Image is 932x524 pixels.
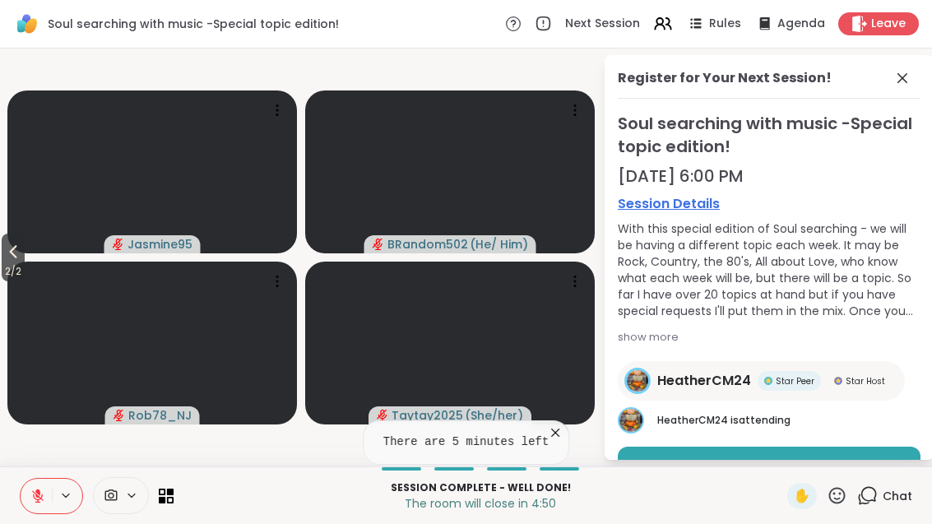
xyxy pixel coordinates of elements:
[618,220,920,319] div: With this special edition of Soul searching - we will be having a different topic each week. It m...
[13,10,41,38] img: ShareWell Logomark
[392,407,463,424] span: Taytay2025
[377,410,388,421] span: audio-muted
[128,236,192,253] span: Jasmine95
[846,375,885,387] span: Star Host
[383,434,549,451] pre: There are 5 minutes left
[731,457,808,471] span: Book Session
[883,488,912,504] span: Chat
[709,16,741,32] span: Rules
[657,371,751,391] span: HeatherCM24
[834,377,842,385] img: Star Host
[183,495,777,512] p: The room will close in 4:50
[2,262,25,281] span: 2 / 2
[777,16,825,32] span: Agenda
[627,370,648,392] img: HeatherCM24
[619,409,642,432] img: HeatherCM24
[657,413,728,427] span: HeatherCM24
[871,16,906,32] span: Leave
[113,239,124,250] span: audio-muted
[114,410,125,421] span: audio-muted
[618,194,920,214] a: Session Details
[657,413,920,428] p: is attending
[618,165,920,188] div: [DATE] 6:00 PM
[373,239,384,250] span: audio-muted
[618,447,920,481] button: Book Session
[764,377,772,385] img: Star Peer
[387,236,468,253] span: BRandom502
[470,236,528,253] span: ( He/ Him )
[618,68,832,88] div: Register for Your Next Session!
[128,407,192,424] span: Rob78_NJ
[794,486,810,506] span: ✋
[565,16,640,32] span: Next Session
[618,329,920,345] div: show more
[776,375,814,387] span: Star Peer
[618,112,920,158] span: Soul searching with music -Special topic edition!
[2,234,25,281] button: 2/2
[183,480,777,495] p: Session Complete - well done!
[48,16,339,32] span: Soul searching with music -Special topic edition!
[618,361,905,401] a: HeatherCM24HeatherCM24Star PeerStar PeerStar HostStar Host
[465,407,523,424] span: ( She/her )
